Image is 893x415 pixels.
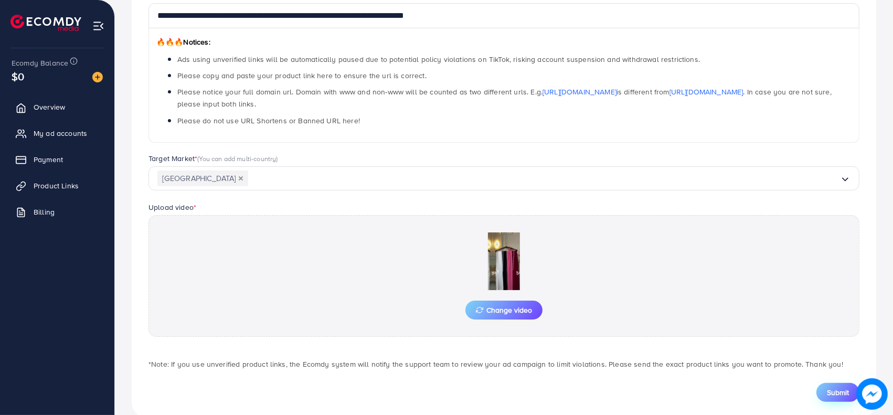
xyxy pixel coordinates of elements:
span: Please copy and paste your product link here to ensure the url is correct. [177,70,427,81]
div: Search for option [148,166,859,191]
span: Overview [34,102,65,112]
button: Deselect Pakistan [238,176,243,181]
img: Preview Image [452,232,557,290]
span: Ads using unverified links will be automatically paused due to potential policy violations on Tik... [177,54,700,65]
a: Billing [8,201,107,222]
a: Payment [8,149,107,170]
button: Change video [465,301,543,320]
a: Overview [8,97,107,118]
span: Please do not use URL Shortens or Banned URL here! [177,115,360,126]
span: Payment [34,154,63,165]
span: Product Links [34,180,79,191]
span: Ecomdy Balance [12,58,68,68]
button: Submit [816,383,859,402]
a: Product Links [8,175,107,196]
label: Target Market [148,153,278,164]
span: (You can add multi-country) [197,154,278,163]
span: 🔥🔥🔥 [156,37,183,47]
img: menu [92,20,104,32]
img: image [92,72,103,82]
span: My ad accounts [34,128,87,139]
img: image [856,378,888,410]
input: Search for option [248,171,840,187]
p: *Note: If you use unverified product links, the Ecomdy system will notify the support team to rev... [148,358,859,370]
span: Notices: [156,37,210,47]
span: [GEOGRAPHIC_DATA] [157,171,248,187]
a: [URL][DOMAIN_NAME] [669,87,743,97]
img: logo [10,15,81,31]
span: Change video [476,306,532,314]
span: Submit [827,387,849,398]
span: Billing [34,207,55,217]
label: Upload video [148,202,196,212]
span: $0 [12,69,24,84]
a: My ad accounts [8,123,107,144]
span: Please notice your full domain url. Domain with www and non-www will be counted as two different ... [177,87,832,109]
a: [URL][DOMAIN_NAME] [543,87,616,97]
